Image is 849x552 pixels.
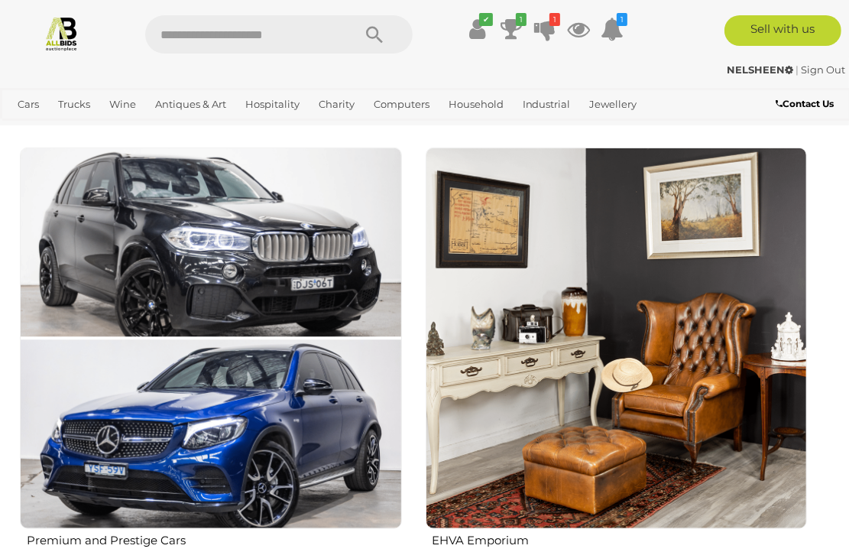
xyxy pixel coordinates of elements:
a: Office [11,117,53,142]
a: Cars [11,92,45,117]
i: 1 [617,13,627,26]
i: ✔ [479,13,493,26]
i: 1 [516,13,527,26]
a: 1 [533,15,556,43]
img: Allbids.com.au [44,15,79,51]
button: Search [336,15,413,54]
a: Antiques & Art [149,92,232,117]
a: NELSHEEN [727,63,796,76]
i: 1 [549,13,560,26]
a: Sell with us [724,15,841,46]
a: Contact Us [776,96,838,112]
b: Contact Us [776,98,834,109]
h2: EHVA Emporium [433,531,808,547]
a: Sports [60,117,103,142]
a: ✔ [466,15,489,43]
a: Hospitality [239,92,306,117]
a: Charity [313,92,361,117]
img: EHVA Emporium [426,148,808,530]
a: Jewellery [584,92,643,117]
a: 1 [500,15,523,43]
a: Trucks [52,92,96,117]
a: Computers [368,92,436,117]
a: Wine [103,92,142,117]
h2: Premium and Prestige Cars [27,531,402,547]
img: Premium and Prestige Cars [20,148,402,530]
strong: NELSHEEN [727,63,793,76]
a: [GEOGRAPHIC_DATA] [110,117,231,142]
a: Industrial [517,92,577,117]
a: Household [442,92,510,117]
span: | [796,63,799,76]
a: 1 [601,15,624,43]
a: Sign Out [801,63,845,76]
